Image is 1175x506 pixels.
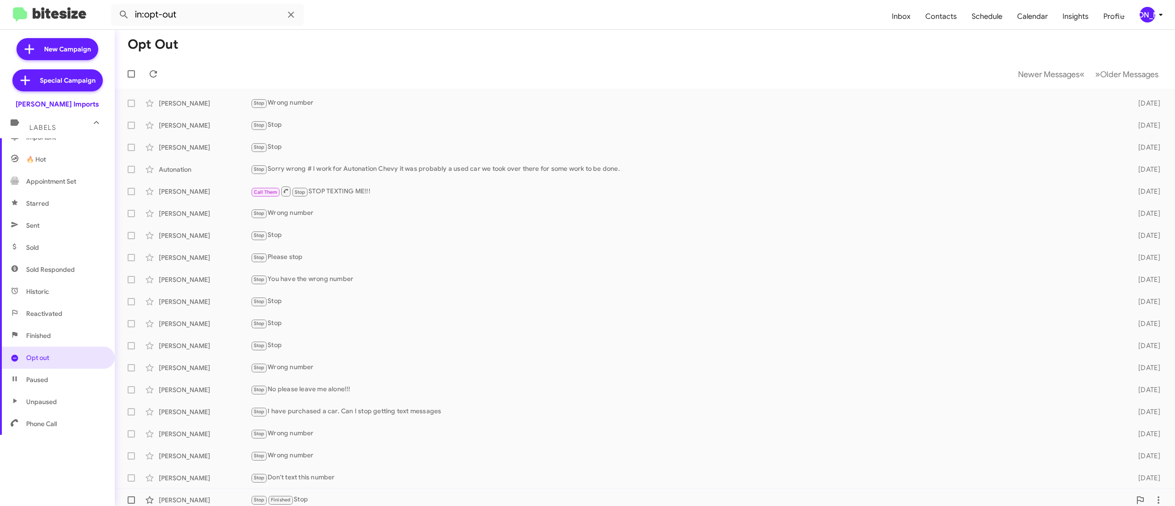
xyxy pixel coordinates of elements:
span: Unpaused [26,397,57,406]
div: [DATE] [1121,473,1168,483]
span: 🔥 Hot [26,155,46,164]
div: [DATE] [1121,297,1168,306]
div: [PERSON_NAME] [159,121,251,130]
span: Stop [254,210,265,216]
div: [DATE] [1121,99,1168,108]
span: Labels [29,124,56,132]
div: Wrong number [251,428,1121,439]
div: [DATE] [1121,275,1168,284]
div: [DATE] [1121,363,1168,372]
div: [PERSON_NAME] [159,473,251,483]
div: Wrong number [251,362,1121,373]
span: Stop [254,122,265,128]
div: [DATE] [1121,187,1168,196]
a: Inbox [884,3,918,30]
span: Stop [254,166,265,172]
button: [PERSON_NAME] [1132,7,1165,22]
div: I have purchased a car. Can I stop getting text messages [251,406,1121,417]
span: » [1095,68,1100,80]
div: [PERSON_NAME] [159,385,251,394]
div: [PERSON_NAME] [159,253,251,262]
span: Reactivated [26,309,62,318]
span: Paused [26,375,48,384]
div: [DATE] [1121,451,1168,461]
span: Stop [254,298,265,304]
div: [DATE] [1121,143,1168,152]
div: Stop [251,230,1121,241]
div: [PERSON_NAME] [159,187,251,196]
div: Autonation [159,165,251,174]
span: Call Them [254,189,278,195]
span: Stop [254,276,265,282]
span: Stop [254,365,265,371]
span: Stop [254,387,265,393]
span: Stop [254,232,265,238]
span: New Campaign [44,45,91,54]
a: Calendar [1010,3,1055,30]
div: [PERSON_NAME] Imports [16,100,99,109]
span: Stop [295,189,306,195]
div: Wrong number [251,208,1121,219]
span: Stop [254,320,265,326]
button: Next [1090,65,1164,84]
a: Schedule [964,3,1010,30]
div: Stop [251,296,1121,307]
div: Stop [251,495,1131,505]
span: Stop [254,254,265,260]
div: [PERSON_NAME] [159,341,251,350]
div: [DATE] [1121,341,1168,350]
div: [PERSON_NAME] [159,231,251,240]
a: Contacts [918,3,964,30]
nav: Page navigation example [1013,65,1164,84]
span: Stop [254,497,265,503]
div: [PERSON_NAME] [159,495,251,505]
div: Stop [251,120,1121,130]
a: New Campaign [17,38,98,60]
div: [DATE] [1121,165,1168,174]
div: No please leave me alone!!! [251,384,1121,395]
span: Stop [254,453,265,459]
span: Sold [26,243,39,252]
span: Stop [254,475,265,481]
div: [DATE] [1121,231,1168,240]
div: [PERSON_NAME] [1140,7,1155,22]
button: Previous [1013,65,1090,84]
span: Finished [26,331,51,340]
div: [PERSON_NAME] [159,363,251,372]
a: Insights [1055,3,1096,30]
span: Sent [26,221,39,230]
span: Stop [254,409,265,415]
span: Newer Messages [1018,69,1080,79]
div: [DATE] [1121,209,1168,218]
span: « [1080,68,1085,80]
div: [PERSON_NAME] [159,209,251,218]
span: Starred [26,199,49,208]
div: Please stop [251,252,1121,263]
div: Sorry wrong # I work for Autonation Chevy it was probably a used car we took over there for some ... [251,164,1121,174]
span: Historic [26,287,49,296]
span: Phone Call [26,419,57,428]
h1: Opt Out [128,37,179,52]
span: Stop [254,100,265,106]
div: Stop [251,340,1121,351]
div: [DATE] [1121,121,1168,130]
span: Opt out [26,353,49,362]
div: [DATE] [1121,429,1168,439]
div: [DATE] [1121,385,1168,394]
span: Sold Responded [26,265,75,274]
div: [PERSON_NAME] [159,451,251,461]
span: Stop [254,431,265,437]
div: [PERSON_NAME] [159,407,251,416]
span: Finished [271,497,291,503]
input: Search [111,4,304,26]
div: [PERSON_NAME] [159,143,251,152]
div: Wrong number [251,98,1121,108]
div: [PERSON_NAME] [159,275,251,284]
div: [PERSON_NAME] [159,99,251,108]
div: STOP TEXTING ME!!! [251,186,1121,197]
div: You have the wrong number [251,274,1121,285]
